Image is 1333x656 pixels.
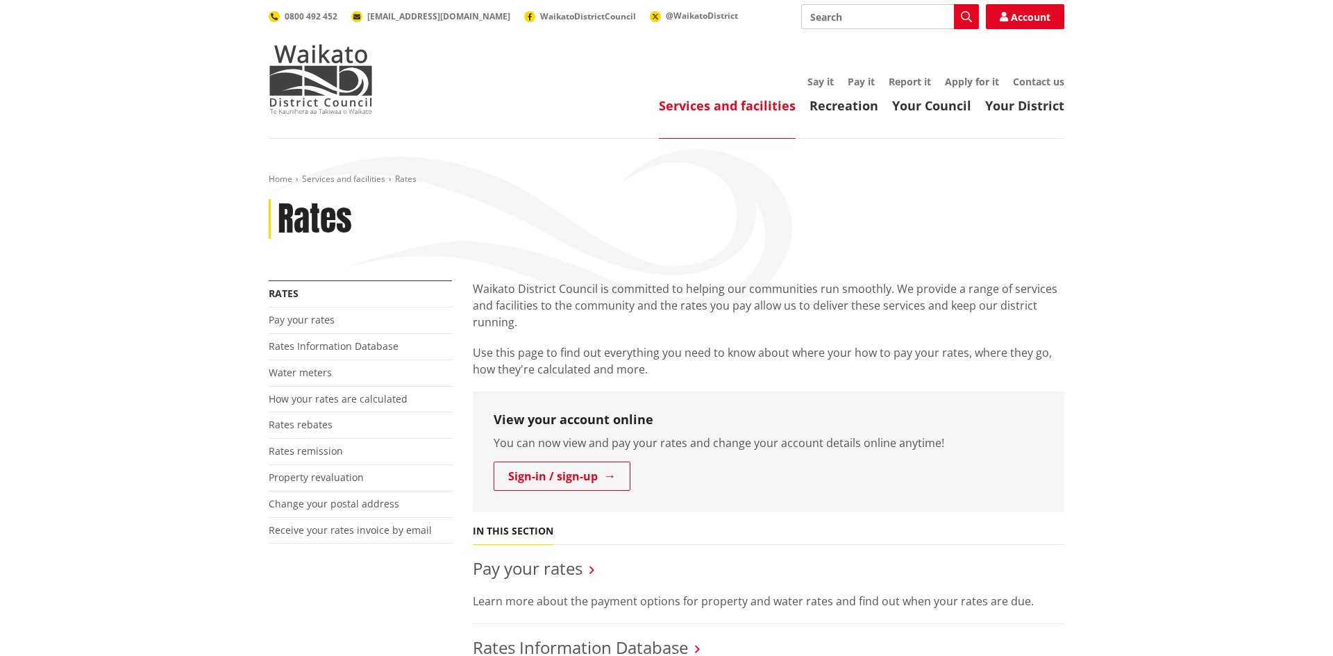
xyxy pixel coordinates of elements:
a: Services and facilities [302,173,385,185]
span: WaikatoDistrictCouncil [540,10,636,22]
p: You can now view and pay your rates and change your account details online anytime! [494,435,1043,451]
a: How your rates are calculated [269,392,408,405]
span: Rates [395,173,417,185]
a: Pay it [848,75,875,88]
h5: In this section [473,525,553,537]
span: [EMAIL_ADDRESS][DOMAIN_NAME] [367,10,510,22]
a: Water meters [269,366,332,379]
p: Learn more about the payment options for property and water rates and find out when your rates ar... [473,593,1064,609]
a: Rates remission [269,444,343,457]
a: Apply for it [945,75,999,88]
p: Waikato District Council is committed to helping our communities run smoothly. We provide a range... [473,280,1064,330]
a: Recreation [810,97,878,114]
a: WaikatoDistrictCouncil [524,10,636,22]
span: @WaikatoDistrict [666,10,738,22]
a: Receive your rates invoice by email [269,523,432,537]
input: Search input [801,4,979,29]
a: Rates Information Database [269,339,399,353]
h3: View your account online [494,412,1043,428]
span: 0800 492 452 [285,10,337,22]
a: Home [269,173,292,185]
a: Services and facilities [659,97,796,114]
nav: breadcrumb [269,174,1064,185]
a: Contact us [1013,75,1064,88]
a: Your District [985,97,1064,114]
a: Your Council [892,97,971,114]
a: Pay your rates [473,557,582,580]
a: [EMAIL_ADDRESS][DOMAIN_NAME] [351,10,510,22]
p: Use this page to find out everything you need to know about where your how to pay your rates, whe... [473,344,1064,378]
a: Property revaluation [269,471,364,484]
h1: Rates [278,199,352,239]
a: Pay your rates [269,313,335,326]
a: Account [986,4,1064,29]
a: Report it [889,75,931,88]
a: 0800 492 452 [269,10,337,22]
a: @WaikatoDistrict [650,10,738,22]
a: Rates [269,287,299,300]
a: Sign-in / sign-up [494,462,630,491]
a: Say it [807,75,834,88]
a: Change your postal address [269,497,399,510]
a: Rates rebates [269,418,333,431]
img: Waikato District Council - Te Kaunihera aa Takiwaa o Waikato [269,44,373,114]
